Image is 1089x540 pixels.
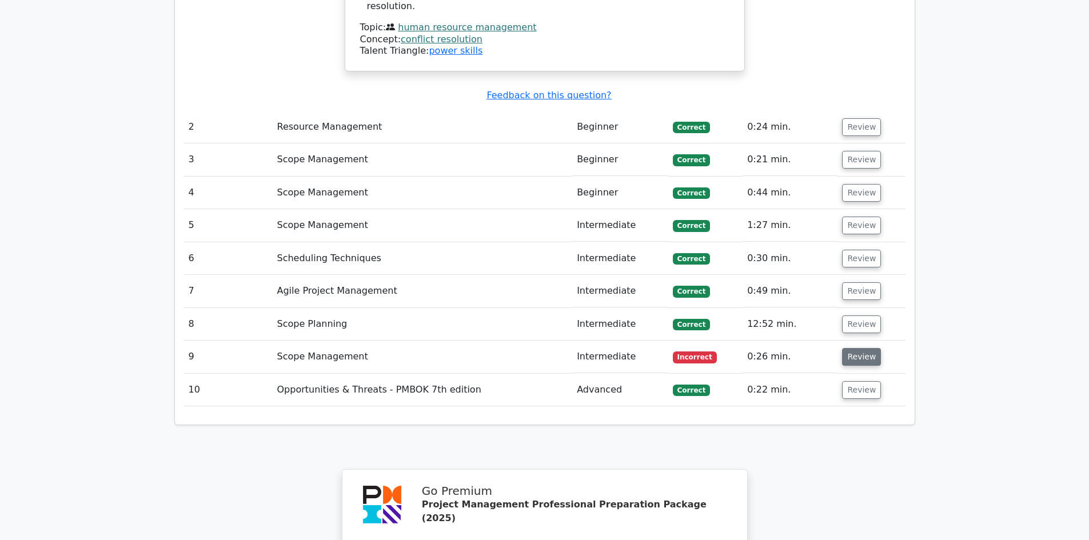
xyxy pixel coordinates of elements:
[743,275,837,307] td: 0:49 min.
[842,348,881,366] button: Review
[743,177,837,209] td: 0:44 min.
[673,122,710,133] span: Correct
[273,111,573,143] td: Resource Management
[673,351,717,363] span: Incorrect
[572,308,668,341] td: Intermediate
[184,209,273,242] td: 5
[743,341,837,373] td: 0:26 min.
[842,118,881,136] button: Review
[273,143,573,176] td: Scope Management
[743,111,837,143] td: 0:24 min.
[673,154,710,166] span: Correct
[673,253,710,265] span: Correct
[572,341,668,373] td: Intermediate
[184,308,273,341] td: 8
[184,341,273,373] td: 9
[743,209,837,242] td: 1:27 min.
[429,45,482,56] a: power skills
[572,177,668,209] td: Beginner
[842,250,881,267] button: Review
[842,315,881,333] button: Review
[184,111,273,143] td: 2
[743,374,837,406] td: 0:22 min.
[486,90,611,101] a: Feedback on this question?
[273,374,573,406] td: Opportunities & Threats - PMBOK 7th edition
[842,381,881,399] button: Review
[184,374,273,406] td: 10
[273,209,573,242] td: Scope Management
[273,177,573,209] td: Scope Management
[673,385,710,396] span: Correct
[673,187,710,199] span: Correct
[398,22,536,33] a: human resource management
[572,209,668,242] td: Intermediate
[572,374,668,406] td: Advanced
[572,242,668,275] td: Intermediate
[743,242,837,275] td: 0:30 min.
[673,286,710,297] span: Correct
[842,217,881,234] button: Review
[360,34,729,46] div: Concept:
[401,34,482,45] a: conflict resolution
[572,111,668,143] td: Beginner
[184,177,273,209] td: 4
[184,275,273,307] td: 7
[184,143,273,176] td: 3
[673,220,710,231] span: Correct
[743,308,837,341] td: 12:52 min.
[673,319,710,330] span: Correct
[360,22,729,57] div: Talent Triangle:
[360,22,729,34] div: Topic:
[273,275,573,307] td: Agile Project Management
[273,341,573,373] td: Scope Management
[273,308,573,341] td: Scope Planning
[572,275,668,307] td: Intermediate
[743,143,837,176] td: 0:21 min.
[273,242,573,275] td: Scheduling Techniques
[842,151,881,169] button: Review
[572,143,668,176] td: Beginner
[184,242,273,275] td: 6
[842,184,881,202] button: Review
[842,282,881,300] button: Review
